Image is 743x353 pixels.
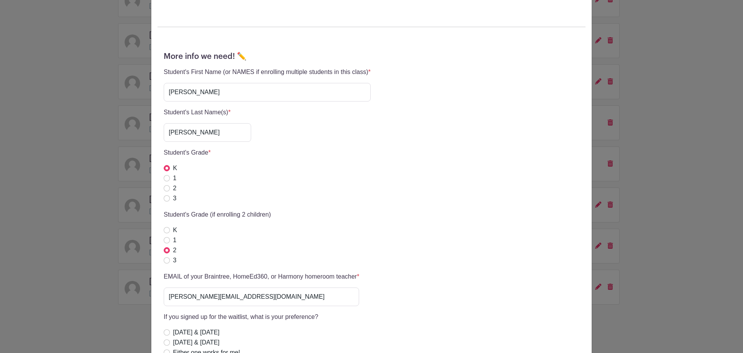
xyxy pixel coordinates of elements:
input: Type your answer [164,288,359,306]
label: K [173,226,177,235]
label: 3 [173,194,176,203]
label: 2 [173,246,176,255]
label: 3 [173,256,176,265]
input: Type your answer [164,83,371,102]
input: Type your answer [164,123,251,142]
label: 2 [173,184,176,193]
label: [DATE] & [DATE] [173,328,219,337]
label: K [173,164,177,173]
p: Student's Grade [164,148,211,157]
label: [DATE] & [DATE] [173,338,219,347]
h5: More info we need! ✏️ [164,52,579,61]
p: If you signed up for the waitlist, what is your preference? [164,312,318,322]
p: EMAIL of your Braintree, HomeEd360, or Harmony homeroom teacher [164,272,359,281]
label: 1 [173,236,176,245]
p: Student's Last Name(s) [164,108,251,117]
p: Student's First Name (or NAMES if enrolling multiple students in this class) [164,67,371,77]
label: 1 [173,174,176,183]
p: Student's Grade (if enrolling 2 children) [164,210,271,219]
